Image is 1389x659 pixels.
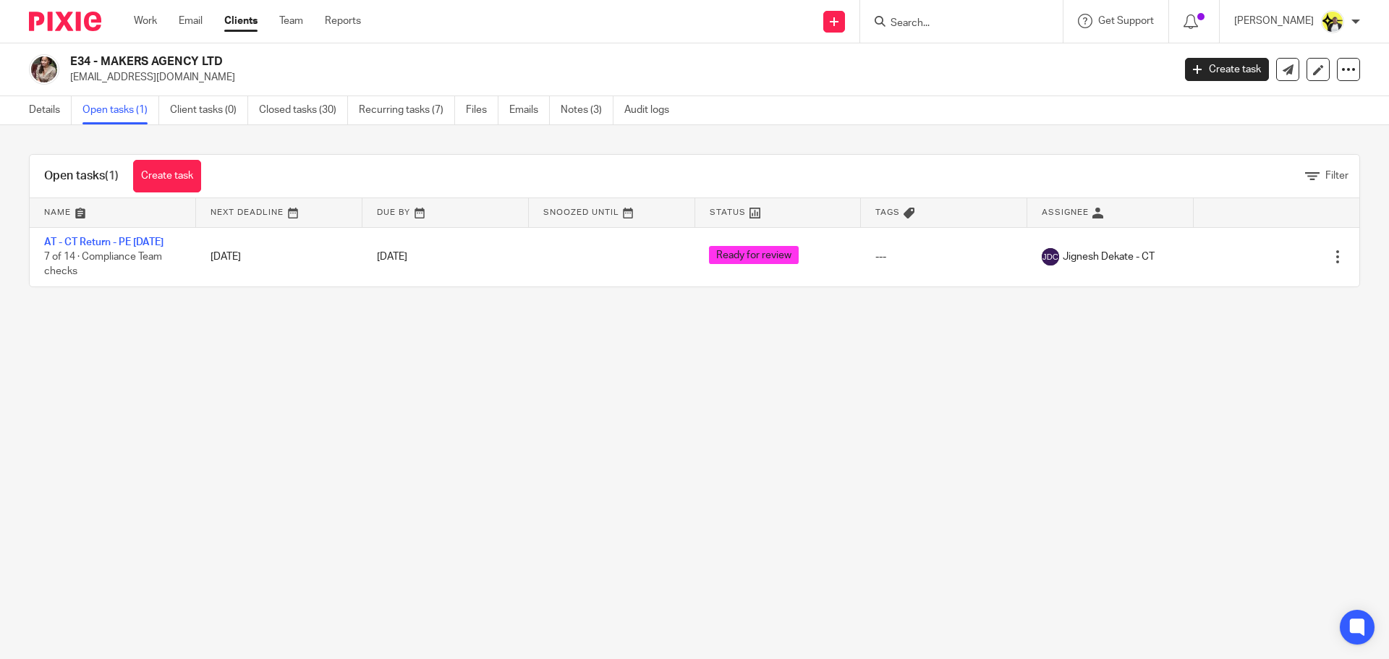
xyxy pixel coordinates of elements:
span: Get Support [1098,16,1154,26]
a: Details [29,96,72,124]
a: Open tasks (1) [82,96,159,124]
a: Notes (3) [561,96,613,124]
a: AT - CT Return - PE [DATE] [44,237,163,247]
span: 7 of 14 · Compliance Team checks [44,252,162,277]
a: Closed tasks (30) [259,96,348,124]
h2: E34 - MAKERS AGENCY LTD [70,54,945,69]
a: Email [179,14,203,28]
a: Clients [224,14,258,28]
span: Snoozed Until [543,208,619,216]
img: Carine-Starbridge.jpg [1321,10,1344,33]
a: Audit logs [624,96,680,124]
a: Create task [1185,58,1269,81]
p: [PERSON_NAME] [1234,14,1314,28]
img: Jacqueline%20Eyewe.jpg [29,54,59,85]
a: Files [466,96,498,124]
a: Recurring tasks (7) [359,96,455,124]
a: Emails [509,96,550,124]
span: Jignesh Dekate - CT [1063,250,1155,264]
img: Pixie [29,12,101,31]
span: Tags [875,208,900,216]
span: (1) [105,170,119,182]
h1: Open tasks [44,169,119,184]
p: [EMAIL_ADDRESS][DOMAIN_NAME] [70,70,1163,85]
span: Filter [1325,171,1348,181]
span: Status [710,208,746,216]
a: Create task [133,160,201,192]
a: Work [134,14,157,28]
input: Search [889,17,1019,30]
div: --- [875,250,1013,264]
a: Reports [325,14,361,28]
td: [DATE] [196,227,362,286]
a: Client tasks (0) [170,96,248,124]
span: [DATE] [377,252,407,262]
a: Team [279,14,303,28]
img: svg%3E [1042,248,1059,265]
span: Ready for review [709,246,799,264]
